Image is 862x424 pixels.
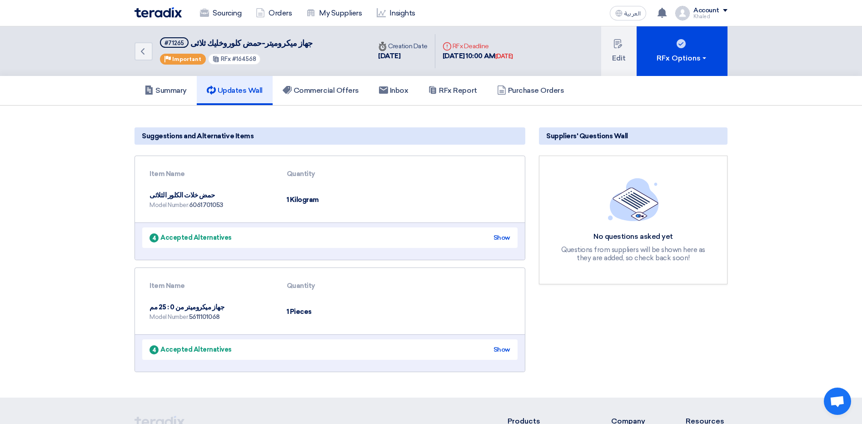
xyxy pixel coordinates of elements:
td: 1 Kilogram [279,185,374,216]
span: 4 [149,345,159,354]
h5: Updates Wall [207,86,263,95]
div: Account [693,7,719,15]
div: Khaled [693,14,727,19]
a: Inbox [369,76,419,105]
a: Updates Wall [197,76,273,105]
img: profile_test.png [675,6,690,20]
span: Suppliers' Questions Wall [546,131,628,141]
div: Show [493,233,510,242]
span: 5611101068 [189,313,220,321]
div: #71265 [164,40,184,46]
a: Sourcing [193,3,249,23]
div: Questions from suppliers will be shown here as they are added, so check back soon! [556,246,711,262]
span: 6061701053 [189,201,223,209]
div: [DATE] [378,51,428,61]
button: RFx Options [637,26,727,76]
span: العربية [624,10,641,17]
a: RFx Report [418,76,487,105]
img: Teradix logo [135,7,182,18]
h5: RFx Report [428,86,477,95]
span: RFx [221,56,231,62]
div: [DATE] [495,52,513,61]
a: Insights [369,3,423,23]
td: جهاز ميكروميتر من 0 : 25 مم [142,297,279,328]
button: العربية [610,6,646,20]
span: 4 [149,233,159,242]
h5: Inbox [379,86,409,95]
div: Accepted Alternatives [149,345,232,354]
div: Creation Date [378,41,428,51]
td: 1 Pieces [279,297,374,328]
a: Orders [249,3,299,23]
span: Important [172,56,201,62]
a: Commercial Offers [273,76,369,105]
button: Edit [601,26,637,76]
a: Summary [135,76,197,105]
div: Model Number: [149,312,272,322]
td: حمض خلات الكلور الثلاثى [142,185,279,216]
h5: جهاز ميكروميتر-حمض كلوروخليك ثلاثى [160,37,313,49]
h5: Commercial Offers [283,86,359,95]
th: Item Name [142,163,279,185]
th: Quantity [279,163,374,185]
span: Suggestions and Alternative Items [142,131,254,141]
th: Item Name [142,275,279,297]
span: جهاز ميكروميتر-حمض كلوروخليك ثلاثى [190,38,313,48]
div: No questions asked yet [556,232,711,242]
div: RFx Deadline [443,41,513,51]
div: Model Number: [149,200,272,210]
div: Accepted Alternatives [149,233,232,242]
img: empty_state_list.svg [608,178,659,221]
div: Open chat [824,388,851,415]
th: Quantity [279,275,374,297]
span: #164568 [232,56,256,62]
div: [DATE] 10:00 AM [443,51,513,61]
a: My Suppliers [299,3,369,23]
h5: Purchase Orders [497,86,564,95]
h5: Summary [144,86,187,95]
a: Purchase Orders [487,76,574,105]
div: RFx Options [657,53,708,64]
div: Show [493,345,510,354]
